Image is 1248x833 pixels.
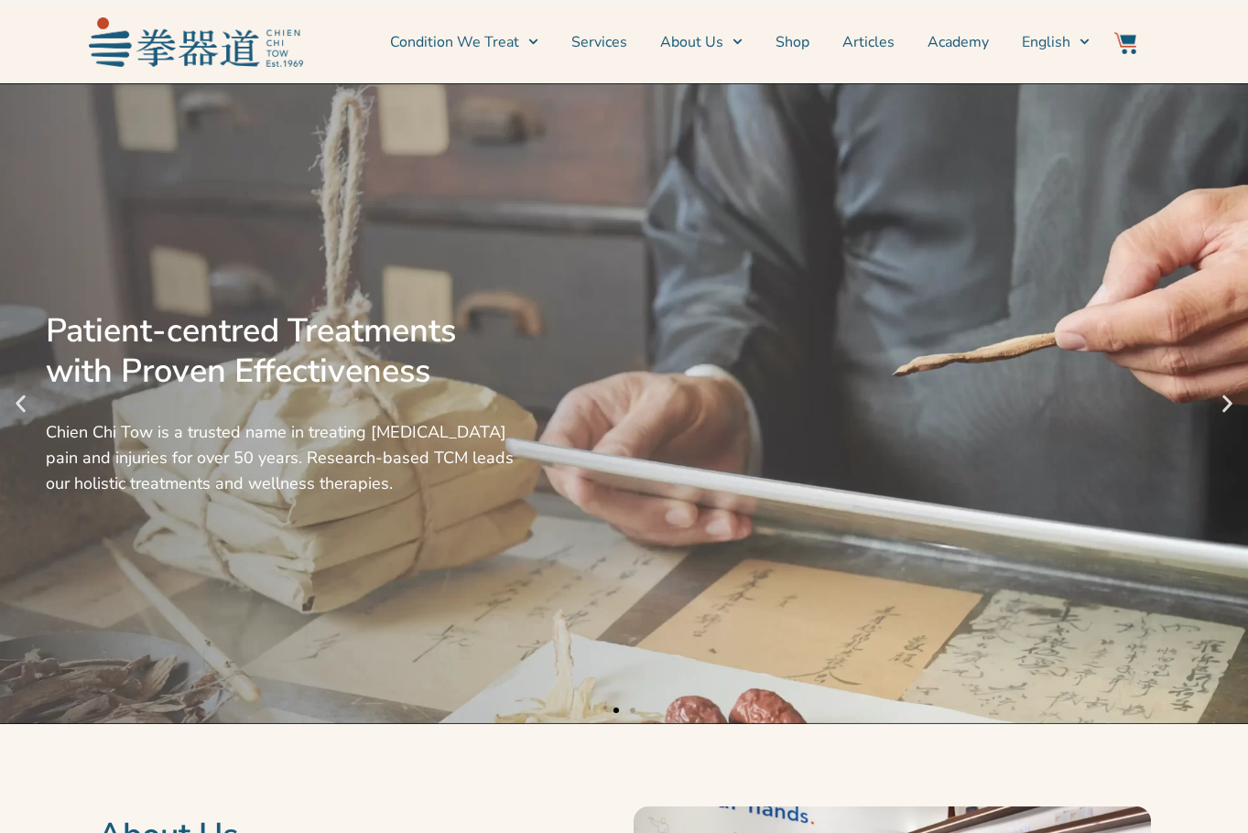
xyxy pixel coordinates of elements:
[1022,19,1090,65] a: Switch to English
[1022,31,1070,53] span: English
[928,19,989,65] a: Academy
[1114,32,1136,54] img: Website Icon-03
[776,19,809,65] a: Shop
[312,19,1091,65] nav: Menu
[46,419,520,496] div: Chien Chi Tow is a trusted name in treating [MEDICAL_DATA] pain and injuries for over 50 years. R...
[630,708,635,713] span: Go to slide 2
[660,19,743,65] a: About Us
[9,393,32,416] div: Previous slide
[571,19,627,65] a: Services
[613,708,619,713] span: Go to slide 1
[46,311,520,392] div: Patient-centred Treatments with Proven Effectiveness
[842,19,895,65] a: Articles
[390,19,538,65] a: Condition We Treat
[1216,393,1239,416] div: Next slide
